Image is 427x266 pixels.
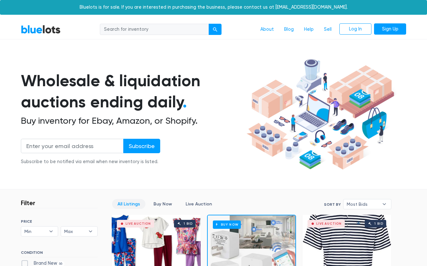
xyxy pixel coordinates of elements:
div: Live Auction [316,222,342,225]
h6: CONDITION [21,250,98,257]
input: Search for inventory [100,24,209,35]
a: Buy Now [148,199,178,209]
a: Live Auction [180,199,217,209]
span: . [183,92,187,112]
span: Max [64,227,85,236]
b: ▾ [378,199,391,209]
a: Help [299,23,319,36]
h6: PRICE [21,219,98,224]
span: Most Bids [347,199,379,209]
a: Sell [319,23,337,36]
a: About [255,23,279,36]
a: Sign Up [374,23,406,35]
input: Subscribe [123,139,160,153]
b: ▾ [84,227,97,236]
h1: Wholesale & liquidation auctions ending daily [21,70,244,113]
h2: Buy inventory for Ebay, Amazon, or Shopify. [21,115,244,126]
img: hero-ee84e7d0318cb26816c560f6b4441b76977f77a177738b4e94f68c95b2b83dbb.png [244,56,396,173]
a: All Listings [112,199,145,209]
label: Sort By [324,202,341,207]
h3: Filter [21,199,35,207]
div: Live Auction [126,222,151,225]
div: 1 bid [374,222,383,225]
h6: Buy Now [213,220,241,229]
input: Enter your email address [21,139,124,153]
a: Blog [279,23,299,36]
b: ▾ [44,227,58,236]
span: Min [24,227,46,236]
div: 1 bid [184,222,192,225]
a: Log In [339,23,371,35]
div: Subscribe to be notified via email when new inventory is listed. [21,158,160,165]
a: BlueLots [21,25,61,34]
